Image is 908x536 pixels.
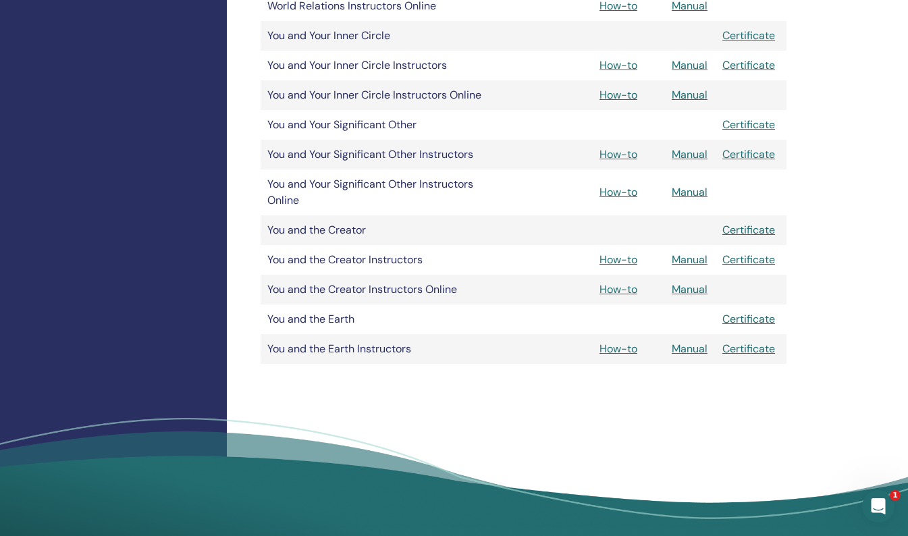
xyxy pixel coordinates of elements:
a: Manual [672,147,707,161]
a: Manual [672,282,707,296]
span: 1 [890,490,901,501]
td: You and the Creator [261,215,504,245]
td: You and the Creator Instructors [261,245,504,275]
a: How-to [599,88,637,102]
a: Manual [672,342,707,356]
a: How-to [599,342,637,356]
td: You and Your Inner Circle [261,21,504,51]
a: How-to [599,147,637,161]
a: How-to [599,282,637,296]
td: You and Your Significant Other Instructors [261,140,504,169]
a: Certificate [722,117,775,132]
iframe: Intercom live chat [862,490,894,522]
td: You and Your Significant Other Instructors Online [261,169,504,215]
td: You and the Creator Instructors Online [261,275,504,304]
a: How-to [599,58,637,72]
a: Certificate [722,223,775,237]
a: Manual [672,185,707,199]
a: Manual [672,88,707,102]
td: You and Your Inner Circle Instructors [261,51,504,80]
a: How-to [599,185,637,199]
td: You and Your Significant Other [261,110,504,140]
a: Certificate [722,312,775,326]
a: Certificate [722,58,775,72]
a: Certificate [722,252,775,267]
td: You and the Earth Instructors [261,334,504,364]
a: Certificate [722,342,775,356]
a: How-to [599,252,637,267]
a: Manual [672,58,707,72]
a: Manual [672,252,707,267]
a: Certificate [722,147,775,161]
td: You and Your Inner Circle Instructors Online [261,80,504,110]
td: You and the Earth [261,304,504,334]
a: Certificate [722,28,775,43]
